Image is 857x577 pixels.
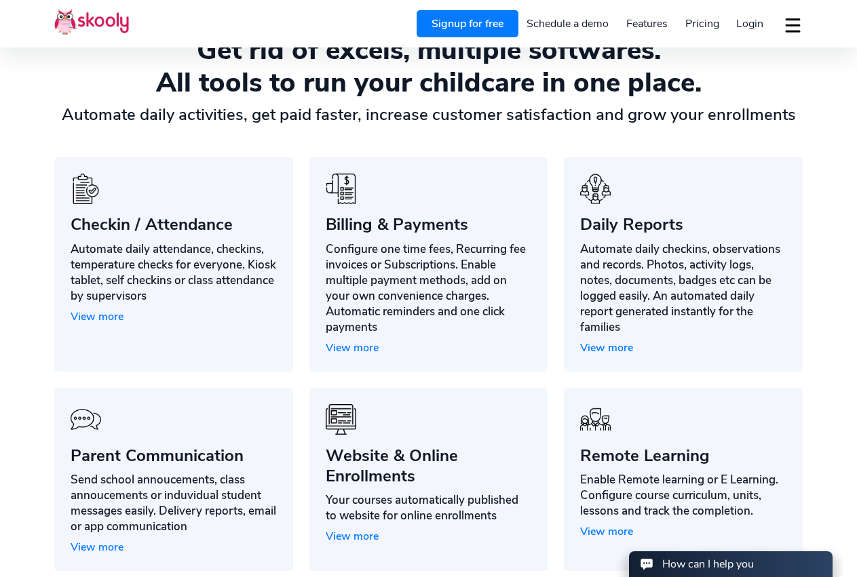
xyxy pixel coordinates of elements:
[309,157,548,372] a: icon-benefits-10Billing & PaymentsConfigure one time fees, Recurring fee invoices or Subscription...
[326,174,356,204] img: icon-benefits-10
[617,13,677,35] a: Features
[54,157,293,372] a: icon-benefits-9Checkin / AttendanceAutomate daily attendance, checkins, temperature checks for ev...
[580,174,611,204] img: icon-benefits-7
[326,445,532,486] div: Website & Online Enrollments
[580,214,786,235] div: Daily Reports
[736,16,763,31] span: Login
[54,104,803,125] div: Automate daily activities, get paid faster, increase customer satisfaction and grow your enrollments
[54,388,293,571] a: icon-benefits-8Parent CommunicationSend school annoucements, class annoucements or induvidual stu...
[326,214,532,235] div: Billing & Payments
[580,241,786,335] div: Automate daily checkins, observations and records. Photos, activity logs, notes, documents, badge...
[564,388,803,571] a: icon-benefits-11Remote LearningEnable Remote learning or E Learning. Configure course curriculum,...
[71,445,277,466] div: Parent Communication
[326,340,379,355] span: View more
[326,492,532,523] div: Your courses automatically published to website for online enrollments
[783,9,803,41] button: dropdown menu
[71,404,101,435] img: icon-benefits-8
[54,66,803,99] div: All tools to run your childcare in one place.
[71,241,277,304] div: Automate daily attendance, checkins, temperature checks for everyone. Kiosk tablet, self checkins...
[54,9,129,35] img: Skooly
[727,13,772,35] a: Login
[71,540,123,555] span: View more
[309,388,548,571] a: icon-benefits-4Website & Online EnrollmentsYour courses automatically published to website for on...
[580,445,786,466] div: Remote Learning
[677,13,728,35] a: Pricing
[326,404,356,435] img: icon-benefits-4
[54,34,803,66] div: Get rid of excels, multiple softwares.
[580,340,633,355] span: View more
[580,404,611,435] img: icon-benefits-11
[580,472,786,519] div: Enable Remote learning or E Learning. Configure course curriculum, units, lessons and track the c...
[71,214,277,235] div: Checkin / Attendance
[518,13,618,35] a: Schedule a demo
[326,241,532,335] div: Configure one time fees, Recurring fee invoices or Subscriptions. Enable multiple payment methods...
[71,472,277,534] div: Send school annoucements, class annoucements or induvidual student messages easily. Delivery repo...
[564,157,803,372] a: icon-benefits-7Daily ReportsAutomate daily checkins, observations and records. Photos, activity l...
[71,174,101,204] img: icon-benefits-9
[417,10,518,37] a: Signup for free
[71,309,123,324] span: View more
[685,16,719,31] span: Pricing
[326,529,379,544] span: View more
